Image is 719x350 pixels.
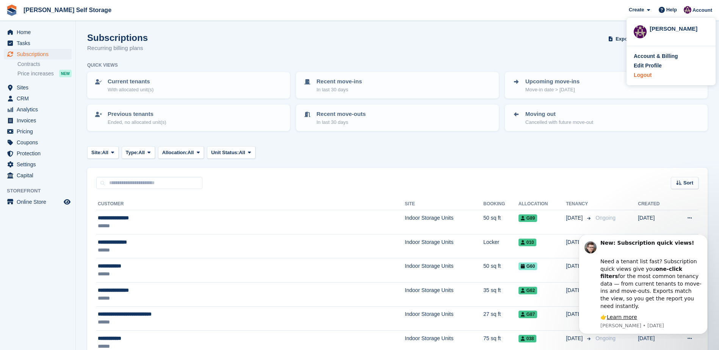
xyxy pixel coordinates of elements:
div: NEW [59,70,72,77]
span: Account [692,6,712,14]
div: Edit Profile [634,62,662,70]
a: menu [4,126,72,137]
span: Home [17,27,62,37]
p: Upcoming move-ins [525,77,580,86]
span: Allocation: [162,149,188,156]
img: Nikki Ambrosini [684,6,691,14]
div: Need a tenant list fast? Subscription quick views give you for the most common tenancy data — fro... [33,16,135,75]
span: Analytics [17,104,62,115]
span: Type: [126,149,139,156]
span: Ongoing [595,215,616,221]
span: Online Store [17,197,62,207]
div: Logout [634,71,652,79]
span: [DATE] [566,310,584,318]
span: Sites [17,82,62,93]
button: Export [607,33,640,45]
td: [DATE] [638,210,673,234]
span: Sort [683,179,693,187]
span: G87 [518,311,537,318]
a: menu [4,93,72,104]
span: [DATE] [566,262,584,270]
p: Ended, no allocated unit(s) [108,119,166,126]
a: Learn more [39,79,70,85]
div: Message content [33,5,135,86]
span: Site: [91,149,102,156]
th: Created [638,198,673,210]
h1: Subscriptions [87,33,148,43]
td: 35 sq ft [483,282,518,306]
a: menu [4,197,72,207]
span: Subscriptions [17,49,62,59]
td: 50 sq ft [483,258,518,283]
span: Price increases [17,70,54,77]
a: Contracts [17,61,72,68]
p: Recent move-ins [316,77,362,86]
p: Moving out [525,110,593,119]
span: Pricing [17,126,62,137]
a: Recent move-outs In last 30 days [297,105,498,130]
a: menu [4,170,72,181]
div: [PERSON_NAME] [650,25,708,31]
a: Upcoming move-ins Move-in date > [DATE] [506,73,707,98]
span: Tasks [17,38,62,48]
p: In last 30 days [316,86,362,94]
span: G89 [518,214,537,222]
span: [DATE] [566,334,584,342]
td: Indoor Storage Units [405,210,483,234]
a: menu [4,137,72,148]
span: All [188,149,194,156]
span: [DATE] [566,286,584,294]
span: Invoices [17,115,62,126]
span: 038 [518,335,536,342]
span: 010 [518,239,536,246]
p: With allocated unit(s) [108,86,154,94]
span: All [239,149,245,156]
td: Indoor Storage Units [405,306,483,331]
a: Current tenants With allocated unit(s) [88,73,289,98]
th: Booking [483,198,518,210]
td: Indoor Storage Units [405,282,483,306]
div: Account & Billing [634,52,678,60]
td: Indoor Storage Units [405,234,483,258]
a: Logout [634,71,708,79]
a: menu [4,104,72,115]
span: G60 [518,262,537,270]
a: Price increases NEW [17,69,72,78]
span: [DATE] [566,238,584,246]
button: Allocation: All [158,146,204,159]
a: menu [4,27,72,37]
span: Capital [17,170,62,181]
td: Indoor Storage Units [405,258,483,283]
img: Nikki Ambrosini [634,25,647,38]
a: Moving out Cancelled with future move-out [506,105,707,130]
h6: Quick views [87,62,118,69]
span: Unit Status: [211,149,239,156]
p: Message from Steven, sent 1w ago [33,87,135,94]
span: Help [666,6,677,14]
th: Site [405,198,483,210]
p: Move-in date > [DATE] [525,86,580,94]
span: Export [616,35,631,43]
a: menu [4,38,72,48]
button: Site: All [87,146,119,159]
span: Create [629,6,644,14]
a: menu [4,115,72,126]
p: Recent move-outs [316,110,366,119]
span: Coupons [17,137,62,148]
td: 50 sq ft [483,210,518,234]
span: All [102,149,108,156]
p: Current tenants [108,77,154,86]
button: Unit Status: All [207,146,255,159]
a: Account & Billing [634,52,708,60]
td: Locker [483,234,518,258]
a: Preview store [63,197,72,206]
span: G62 [518,287,537,294]
span: Settings [17,159,62,170]
th: Tenancy [566,198,592,210]
iframe: Intercom notifications message [567,235,719,339]
p: Recurring billing plans [87,44,148,53]
a: menu [4,82,72,93]
a: [PERSON_NAME] Self Storage [20,4,114,16]
th: Allocation [518,198,566,210]
div: 👉 [33,79,135,86]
